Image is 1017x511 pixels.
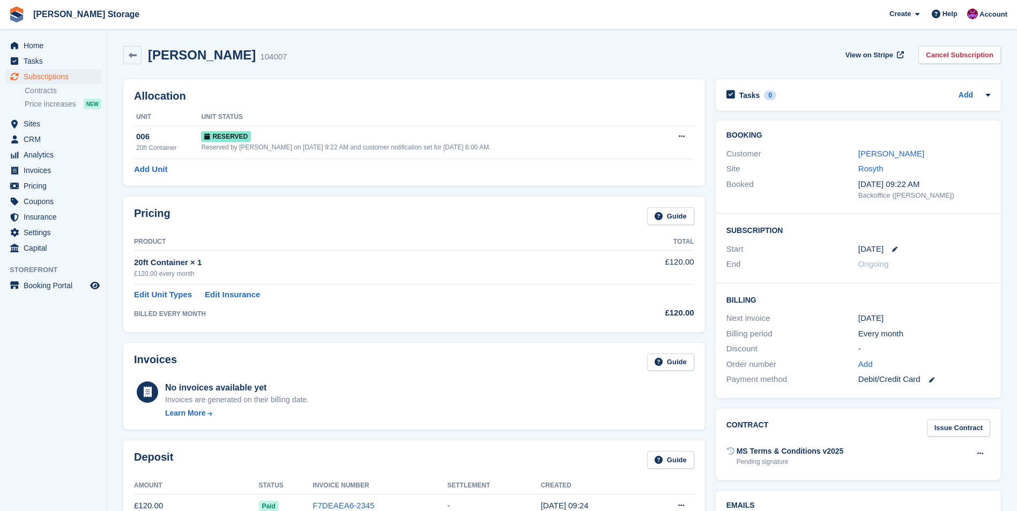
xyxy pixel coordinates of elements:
th: Status [259,477,313,494]
div: Site [726,163,858,175]
a: Add Unit [134,163,167,176]
span: Capital [24,241,88,255]
span: CRM [24,132,88,147]
span: Sites [24,116,88,131]
a: Rosyth [858,164,884,173]
time: 2025-08-28 08:24:48 UTC [541,501,589,510]
a: Guide [647,207,694,225]
a: menu [5,54,101,69]
img: stora-icon-8386f47178a22dfd0bd8f6a31ec36ba5ce8667c1dd55bd0f319d3a0aa187defe.svg [9,6,25,22]
a: Guide [647,451,694,469]
a: menu [5,194,101,209]
span: Reserved [201,131,251,142]
th: Created [541,477,645,494]
div: Learn More [165,408,205,419]
th: Amount [134,477,259,494]
a: Learn More [165,408,309,419]
a: Preview store [88,279,101,292]
h2: Deposit [134,451,173,469]
h2: Invoices [134,354,177,371]
a: [PERSON_NAME] Storage [29,5,144,23]
a: menu [5,241,101,255]
span: Subscriptions [24,69,88,84]
a: View on Stripe [841,46,906,64]
div: Payment method [726,373,858,386]
th: Invoice Number [313,477,447,494]
h2: Subscription [726,224,990,235]
a: Cancel Subscription [918,46,1001,64]
td: £120.00 [589,250,694,284]
div: - [858,343,990,355]
th: Total [589,234,694,251]
div: 20ft Container × 1 [134,257,589,269]
h2: Booking [726,131,990,140]
div: Invoices are generated on their billing date. [165,394,309,405]
a: [PERSON_NAME] [858,149,924,158]
time: 2025-09-16 00:00:00 UTC [858,243,884,255]
div: Order number [726,358,858,371]
div: Booked [726,178,858,201]
div: [DATE] 09:22 AM [858,178,990,191]
span: Home [24,38,88,53]
h2: Emails [726,501,990,510]
h2: Tasks [739,91,760,100]
div: Customer [726,148,858,160]
span: Analytics [24,147,88,162]
span: Insurance [24,209,88,224]
a: menu [5,116,101,131]
a: F7DEAEA6-2345 [313,501,374,510]
div: Every month [858,328,990,340]
th: Unit [134,109,201,126]
span: View on Stripe [845,50,893,61]
div: 0 [764,91,776,100]
div: No invoices available yet [165,381,309,394]
a: Add [959,89,973,102]
a: Issue Contract [927,419,990,437]
div: £120.00 [589,307,694,319]
div: Pending signature [737,457,844,467]
a: Price increases NEW [25,98,101,110]
h2: Contract [726,419,769,437]
span: Storefront [10,265,107,275]
span: Ongoing [858,259,889,268]
div: Start [726,243,858,255]
th: Product [134,234,589,251]
div: BILLED EVERY MONTH [134,309,589,319]
div: Discount [726,343,858,355]
a: menu [5,278,101,293]
th: Unit Status [201,109,658,126]
a: menu [5,163,101,178]
a: Add [858,358,873,371]
div: Billing period [726,328,858,340]
div: NEW [84,99,101,109]
a: Edit Unit Types [134,289,192,301]
h2: Pricing [134,207,170,225]
div: MS Terms & Conditions v2025 [737,446,844,457]
span: Invoices [24,163,88,178]
div: Backoffice ([PERSON_NAME]) [858,190,990,201]
span: Account [979,9,1007,20]
span: Settings [24,225,88,240]
span: Create [889,9,911,19]
div: £120.00 every month [134,269,589,279]
a: Edit Insurance [205,289,260,301]
h2: [PERSON_NAME] [148,48,256,62]
img: Audra Whitelaw [967,9,978,19]
span: Booking Portal [24,278,88,293]
div: [DATE] [858,312,990,325]
a: Guide [647,354,694,371]
a: menu [5,178,101,193]
span: Pricing [24,178,88,193]
div: Next invoice [726,312,858,325]
span: Price increases [25,99,76,109]
span: Tasks [24,54,88,69]
div: Reserved by [PERSON_NAME] on [DATE] 9:22 AM and customer notification set for [DATE] 6:00 AM. [201,142,658,152]
a: menu [5,147,101,162]
span: Help [942,9,957,19]
th: Settlement [447,477,540,494]
a: Contracts [25,86,101,96]
a: menu [5,38,101,53]
div: 104007 [260,51,287,63]
div: End [726,258,858,270]
a: menu [5,209,101,224]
